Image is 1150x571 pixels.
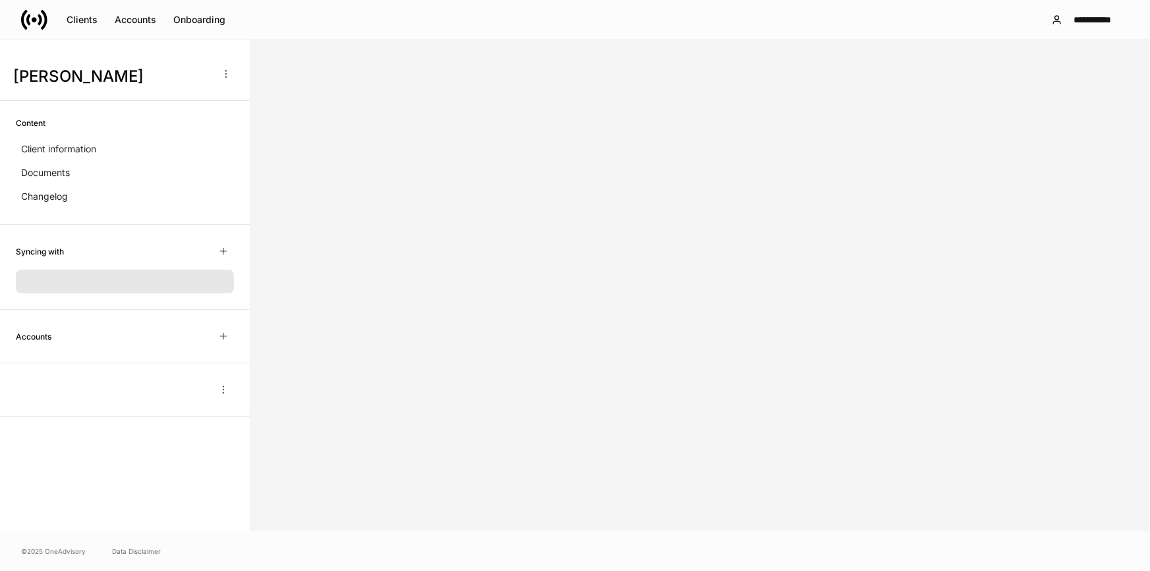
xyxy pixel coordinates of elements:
[173,13,225,26] div: Onboarding
[165,9,234,30] button: Onboarding
[16,161,234,185] a: Documents
[115,13,156,26] div: Accounts
[21,546,86,556] span: © 2025 OneAdvisory
[16,117,45,129] h6: Content
[21,142,96,156] p: Client information
[106,9,165,30] button: Accounts
[21,190,68,203] p: Changelog
[16,185,234,208] a: Changelog
[16,137,234,161] a: Client information
[13,66,210,87] h3: [PERSON_NAME]
[58,9,106,30] button: Clients
[16,330,51,343] h6: Accounts
[67,13,98,26] div: Clients
[21,166,70,179] p: Documents
[112,546,161,556] a: Data Disclaimer
[16,245,64,258] h6: Syncing with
